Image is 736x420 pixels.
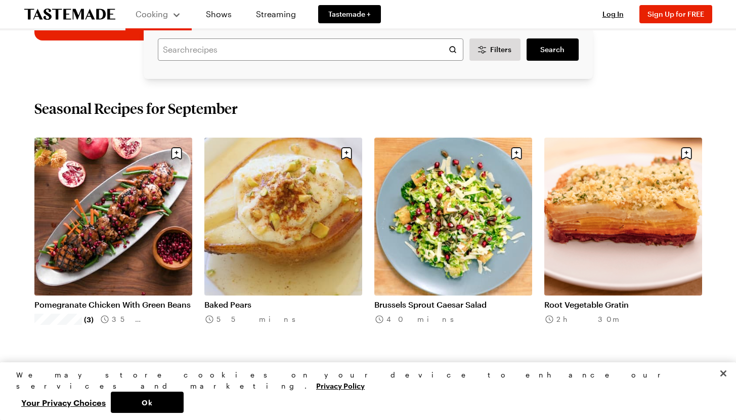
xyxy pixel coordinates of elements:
span: Log In [602,10,624,18]
button: Save recipe [337,144,356,163]
span: Filters [490,45,511,55]
a: Root Vegetable Gratin [544,300,702,310]
a: Tastemade + [318,5,381,23]
span: Search [540,45,565,55]
span: Tastemade + [328,9,371,19]
h2: Seasonal Recipes for September [34,99,238,117]
a: More information about your privacy, opens in a new tab [316,381,365,390]
button: Sign Up for FREE [639,5,712,23]
button: Your Privacy Choices [16,392,111,413]
span: Sign Up for FREE [647,10,704,18]
div: We may store cookies on your device to enhance our services and marketing. [16,369,711,392]
a: To Tastemade Home Page [24,9,115,20]
a: Brussels Sprout Caesar Salad [374,300,532,310]
button: Desktop filters [469,38,521,61]
button: Close [712,362,734,385]
button: Save recipe [507,144,526,163]
span: Cooking [136,9,168,19]
div: Privacy [16,369,711,413]
button: Save recipe [167,144,186,163]
button: Ok [111,392,184,413]
a: Baked Pears [204,300,362,310]
button: Log In [593,9,633,19]
button: Save recipe [677,144,696,163]
button: Cooking [136,4,182,24]
a: filters [527,38,578,61]
a: Pomegranate Chicken With Green Beans [34,300,192,310]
